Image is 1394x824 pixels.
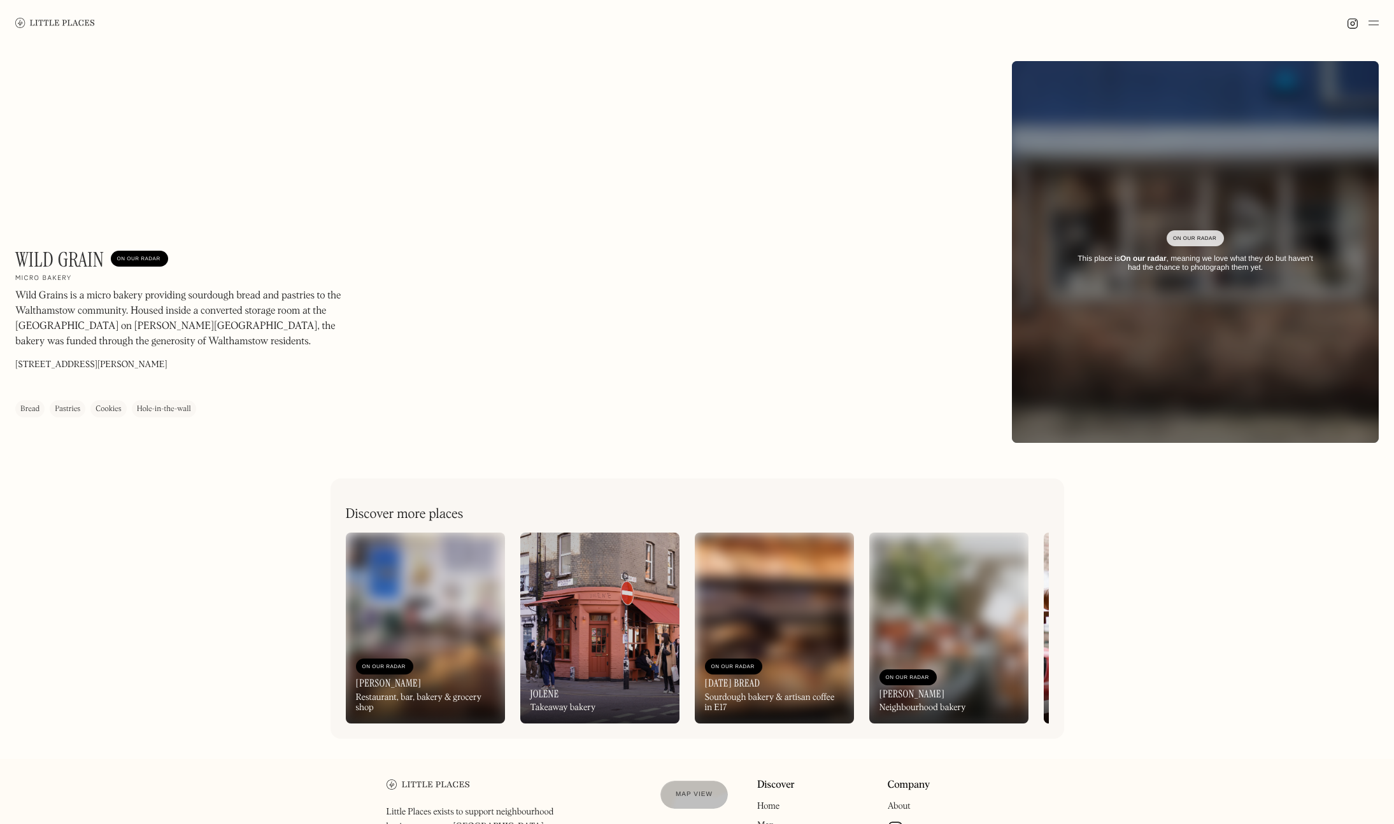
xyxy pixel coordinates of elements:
div: Neighbourhood bakery [879,702,966,713]
div: Cookies [96,403,121,415]
p: Wild Grains is a micro bakery providing sourdough bread and pastries to the Walthamstow community... [15,288,359,349]
a: Company [888,779,930,792]
h3: [PERSON_NAME] [356,677,422,689]
div: Hole-in-the-wall [137,403,191,415]
h2: Discover more places [346,506,464,522]
p: [STREET_ADDRESS][PERSON_NAME] [15,358,167,372]
div: Restaurant, bar, bakery & grocery shop [356,692,495,714]
a: Discover [757,779,795,792]
span: Map view [676,791,713,798]
div: On Our Radar [886,671,930,684]
div: On Our Radar [117,253,162,265]
div: Bread [20,403,39,415]
div: On Our Radar [1173,232,1218,245]
h3: Jolene [530,688,559,700]
h3: [PERSON_NAME] [879,688,945,700]
div: On Our Radar [362,660,407,673]
p: ‍ [15,378,167,391]
strong: On our radar [1120,254,1167,263]
a: On Our Radar[PERSON_NAME]Neighbourhood bakery [869,533,1028,723]
a: Home [757,802,779,811]
div: This place is , meaning we love what they do but haven’t had the chance to photograph them yet. [1070,254,1320,272]
a: About [888,802,911,811]
a: On Our Radar[PERSON_NAME]Restaurant, bar, bakery & grocery shop [346,533,505,723]
a: Map view [660,781,728,809]
h3: [DATE] Bread [705,677,760,689]
a: JoleneTakeaway bakery [520,533,679,723]
h2: Micro bakery [15,274,72,283]
div: On Our Radar [711,660,756,673]
div: Takeaway bakery [530,702,596,713]
a: [PERSON_NAME]Neighbourhood bakery [1044,533,1203,723]
a: On Our Radar[DATE] BreadSourdough bakery & artisan coffee in E17 [695,533,854,723]
h1: Wild Grain [15,248,104,272]
div: Pastries [55,403,80,415]
div: Sourdough bakery & artisan coffee in E17 [705,692,844,714]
